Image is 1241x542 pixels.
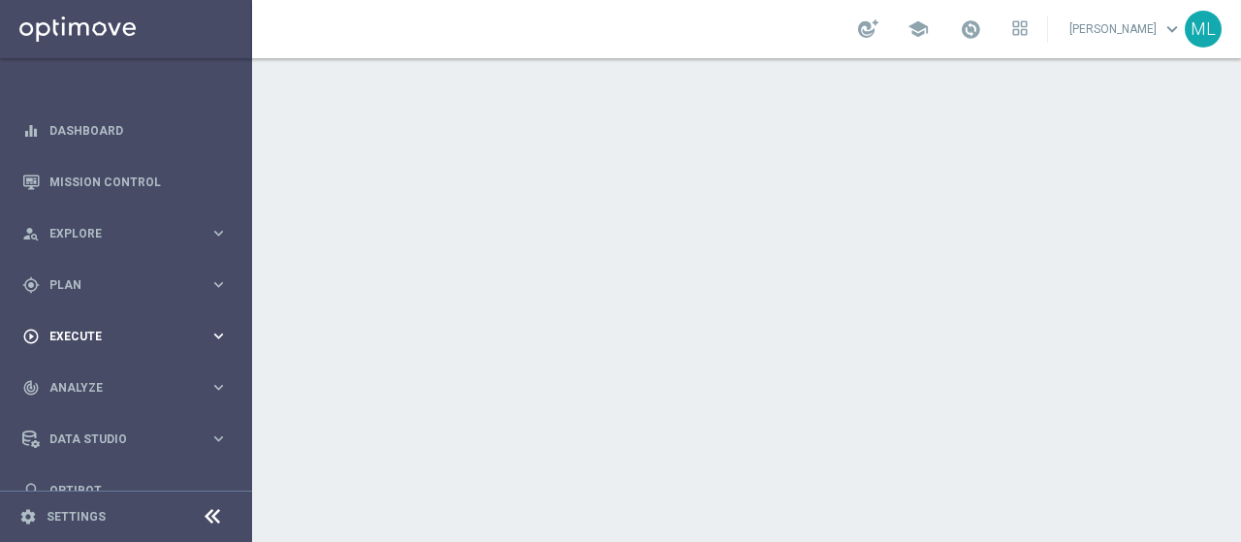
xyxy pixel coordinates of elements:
i: equalizer [22,122,40,140]
span: school [907,18,929,40]
span: Explore [49,228,209,239]
button: track_changes Analyze keyboard_arrow_right [21,380,229,396]
div: ML [1185,11,1222,48]
i: gps_fixed [22,276,40,294]
div: Mission Control [22,156,228,207]
a: Dashboard [49,105,228,156]
i: keyboard_arrow_right [209,327,228,345]
a: Mission Control [49,156,228,207]
div: Data Studio [22,430,209,448]
button: play_circle_outline Execute keyboard_arrow_right [21,329,229,344]
button: equalizer Dashboard [21,123,229,139]
button: lightbulb Optibot [21,483,229,498]
div: Execute [22,328,209,345]
i: track_changes [22,379,40,397]
i: keyboard_arrow_right [209,378,228,397]
i: keyboard_arrow_right [209,430,228,448]
div: Dashboard [22,105,228,156]
div: Explore [22,225,209,242]
i: play_circle_outline [22,328,40,345]
button: gps_fixed Plan keyboard_arrow_right [21,277,229,293]
div: Analyze [22,379,209,397]
i: lightbulb [22,482,40,499]
button: Data Studio keyboard_arrow_right [21,431,229,447]
span: keyboard_arrow_down [1161,18,1183,40]
button: Mission Control [21,175,229,190]
div: Plan [22,276,209,294]
i: keyboard_arrow_right [209,224,228,242]
i: keyboard_arrow_right [209,275,228,294]
a: Settings [47,511,106,523]
a: Optibot [49,464,228,516]
i: settings [19,508,37,526]
span: Plan [49,279,209,291]
a: [PERSON_NAME]keyboard_arrow_down [1067,15,1185,44]
span: Analyze [49,382,209,394]
span: Execute [49,331,209,342]
span: Data Studio [49,433,209,445]
button: person_search Explore keyboard_arrow_right [21,226,229,241]
div: Optibot [22,464,228,516]
i: person_search [22,225,40,242]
